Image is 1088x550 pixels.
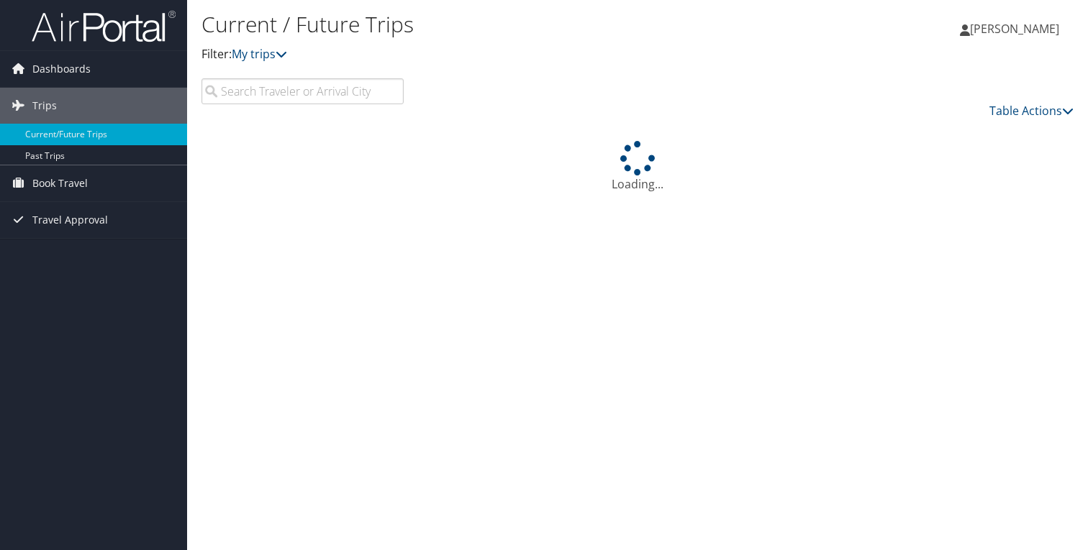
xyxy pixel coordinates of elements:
[32,9,176,43] img: airportal-logo.png
[970,21,1059,37] span: [PERSON_NAME]
[989,103,1074,119] a: Table Actions
[32,88,57,124] span: Trips
[960,7,1074,50] a: [PERSON_NAME]
[232,46,287,62] a: My trips
[201,141,1074,193] div: Loading...
[32,202,108,238] span: Travel Approval
[201,78,404,104] input: Search Traveler or Arrival City
[32,51,91,87] span: Dashboards
[201,9,783,40] h1: Current / Future Trips
[201,45,783,64] p: Filter:
[32,165,88,201] span: Book Travel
